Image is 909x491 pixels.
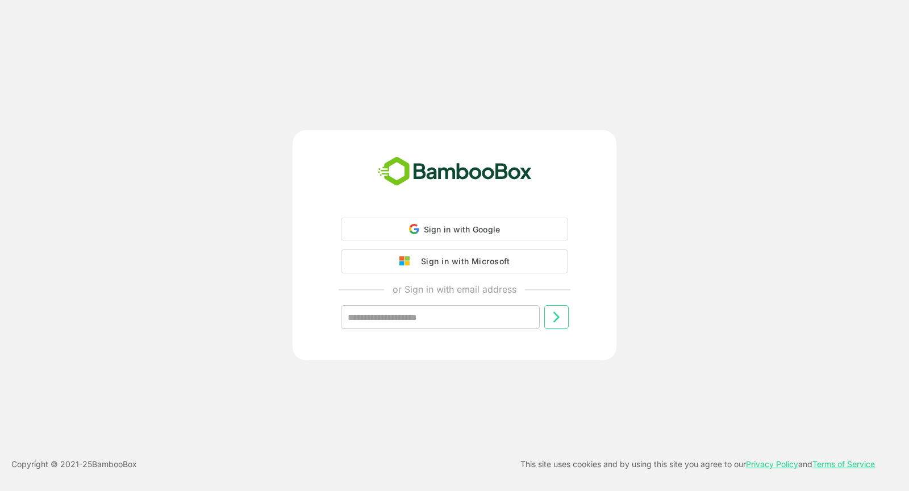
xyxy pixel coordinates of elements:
[520,457,875,471] p: This site uses cookies and by using this site you agree to our and
[415,254,510,269] div: Sign in with Microsoft
[11,457,137,471] p: Copyright © 2021- 25 BambooBox
[399,256,415,267] img: google
[341,218,568,240] div: Sign in with Google
[372,153,538,190] img: bamboobox
[424,224,501,234] span: Sign in with Google
[812,459,875,469] a: Terms of Service
[746,459,798,469] a: Privacy Policy
[393,282,516,296] p: or Sign in with email address
[341,249,568,273] button: Sign in with Microsoft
